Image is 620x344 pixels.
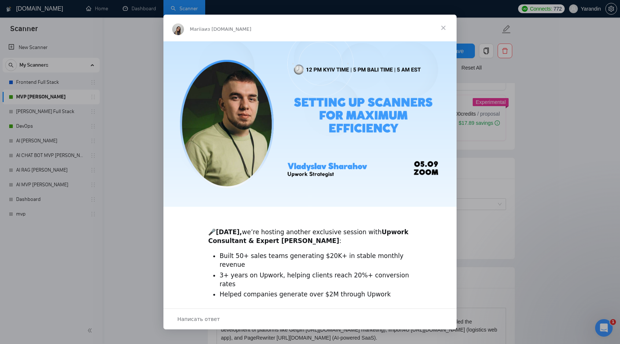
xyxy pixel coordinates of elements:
li: Built 50+ sales teams generating $20K+ in stable monthly revenue [219,252,412,269]
div: Открыть разговор и ответить [163,309,457,329]
b: Upwork Consultant & Expert [PERSON_NAME] [208,228,408,244]
span: из [DOMAIN_NAME] [204,26,251,32]
li: 3+ years on Upwork, helping clients reach 20%+ conversion rates [219,271,412,289]
img: Profile image for Mariia [172,23,184,35]
span: Закрыть [430,15,457,41]
li: Helped companies generate over $2M through Upwork [219,290,412,299]
div: 🎤 we’re hosting another exclusive session with : [208,219,412,245]
span: Mariia [190,26,204,32]
span: Написать ответ [177,314,220,324]
b: [DATE], [216,228,242,236]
